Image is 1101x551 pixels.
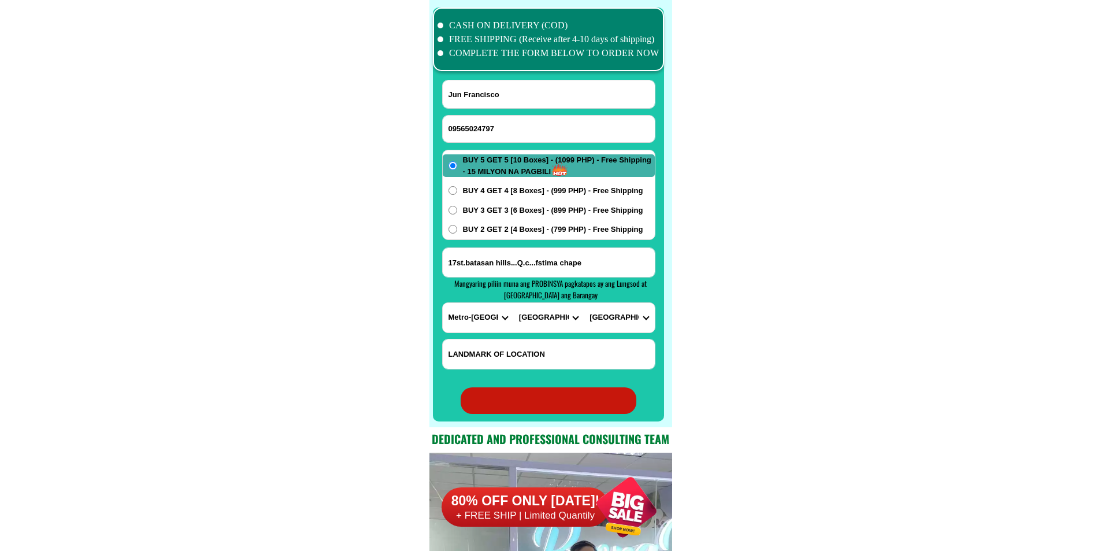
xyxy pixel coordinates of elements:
li: COMPLETE THE FORM BELOW TO ORDER NOW [438,46,659,60]
span: Mangyaring piliin muna ang PROBINSYA pagkatapos ay ang Lungsod at [GEOGRAPHIC_DATA] ang Barangay [454,278,647,301]
span: BUY 2 GET 2 [4 Boxes] - (799 PHP) - Free Shipping [463,224,643,235]
h6: + FREE SHIP | Limited Quantily [442,509,609,522]
select: Select commune [584,303,654,332]
input: BUY 4 GET 4 [8 Boxes] - (999 PHP) - Free Shipping [448,186,457,195]
li: CASH ON DELIVERY (COD) [438,19,659,32]
li: FREE SHIPPING (Receive after 4-10 days of shipping) [438,32,659,46]
input: BUY 2 GET 2 [4 Boxes] - (799 PHP) - Free Shipping [448,225,457,234]
input: Input address [443,248,655,277]
select: Select province [443,303,513,332]
input: Input phone_number [443,116,655,142]
input: Input LANDMARKOFLOCATION [443,339,655,369]
span: BUY 3 GET 3 [6 Boxes] - (899 PHP) - Free Shipping [463,205,643,216]
input: BUY 3 GET 3 [6 Boxes] - (899 PHP) - Free Shipping [448,206,457,215]
input: BUY 5 GET 5 [10 Boxes] - (1099 PHP) - Free Shipping - 15 MILYON NA PAGBILI [448,161,457,170]
h6: 80% OFF ONLY [DATE]! [442,493,609,510]
select: Select district [513,303,584,332]
h2: Dedicated and professional consulting team [429,430,672,448]
input: Input full_name [443,80,655,108]
span: BUY 4 GET 4 [8 Boxes] - (999 PHP) - Free Shipping [463,185,643,197]
span: BUY 5 GET 5 [10 Boxes] - (1099 PHP) - Free Shipping - 15 MILYON NA PAGBILI [463,154,655,177]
